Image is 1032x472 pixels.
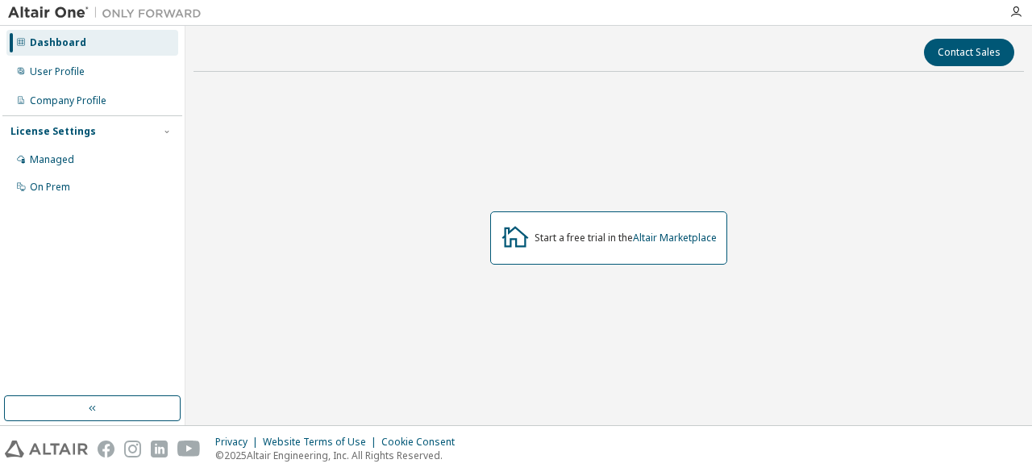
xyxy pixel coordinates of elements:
div: License Settings [10,125,96,138]
div: User Profile [30,65,85,78]
div: Start a free trial in the [535,232,717,244]
img: facebook.svg [98,441,114,457]
img: linkedin.svg [151,441,168,457]
img: altair_logo.svg [5,441,88,457]
div: Privacy [215,436,263,449]
div: On Prem [30,181,70,194]
img: youtube.svg [177,441,201,457]
div: Managed [30,153,74,166]
div: Company Profile [30,94,106,107]
div: Dashboard [30,36,86,49]
div: Website Terms of Use [263,436,381,449]
a: Altair Marketplace [633,231,717,244]
img: instagram.svg [124,441,141,457]
p: © 2025 Altair Engineering, Inc. All Rights Reserved. [215,449,464,462]
img: Altair One [8,5,210,21]
div: Cookie Consent [381,436,464,449]
button: Contact Sales [924,39,1014,66]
